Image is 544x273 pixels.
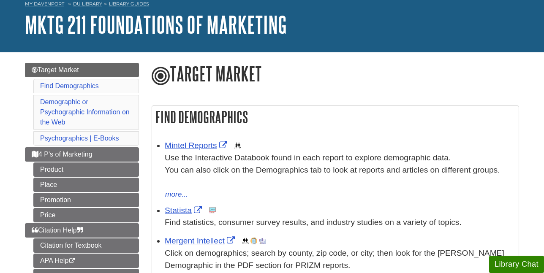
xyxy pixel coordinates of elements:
a: Target Market [25,63,139,77]
h1: Target Market [152,63,519,86]
button: more... [165,189,188,200]
a: Citation Help [25,223,139,238]
p: Find statistics, consumer survey results, and industry studies on a variety of topics. [165,216,514,229]
img: Demographics [242,238,249,244]
img: Industry Report [259,238,266,244]
span: 4 P's of Marketing [32,151,92,158]
i: This link opens in a new window [68,258,76,264]
a: Link opens in new window [165,236,237,245]
a: Demographic or Psychographic Information on the Web [40,98,130,126]
a: Place [33,178,139,192]
a: Link opens in new window [165,206,204,215]
a: Find Demographics [40,82,99,89]
a: Promotion [33,193,139,207]
img: Statistics [209,207,216,214]
a: Psychographics | E-Books [40,135,119,142]
button: Library Chat [489,256,544,273]
a: Price [33,208,139,222]
img: Company Information [250,238,257,244]
span: Citation Help [32,227,83,234]
a: Library Guides [109,1,149,7]
a: APA Help [33,254,139,268]
a: My Davenport [25,0,64,8]
a: 4 P's of Marketing [25,147,139,162]
a: Product [33,162,139,177]
a: Citation for Textbook [33,238,139,253]
div: Click on demographics; search by county, zip code, or city; then look for the [PERSON_NAME] Demog... [165,247,514,272]
a: Link opens in new window [165,141,229,150]
a: MKTG 211 Foundations of Marketing [25,11,287,38]
a: DU Library [73,1,102,7]
div: Use the Interactive Databook found in each report to explore demographic data. You can also click... [165,152,514,188]
img: Demographics [234,142,241,149]
h2: Find Demographics [152,106,519,128]
span: Target Market [32,66,79,73]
